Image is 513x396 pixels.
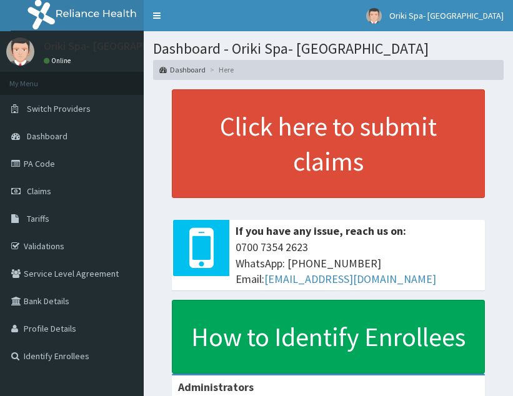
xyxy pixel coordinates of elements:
img: User Image [366,8,382,24]
h1: Dashboard - Oriki Spa- [GEOGRAPHIC_DATA] [153,41,504,57]
a: Click here to submit claims [172,89,485,198]
a: [EMAIL_ADDRESS][DOMAIN_NAME] [264,272,436,286]
span: Dashboard [27,131,67,142]
b: Administrators [178,380,254,394]
a: How to Identify Enrollees [172,300,485,374]
span: Claims [27,186,51,197]
b: If you have any issue, reach us on: [236,224,406,238]
span: Oriki Spa- [GEOGRAPHIC_DATA] [389,10,504,21]
a: Online [44,56,74,65]
a: Dashboard [159,64,206,75]
img: User Image [6,37,34,66]
li: Here [207,64,234,75]
span: Tariffs [27,213,49,224]
span: 0700 7354 2623 WhatsApp: [PHONE_NUMBER] Email: [236,239,479,287]
p: Oriki Spa- [GEOGRAPHIC_DATA] [44,41,196,52]
span: Switch Providers [27,103,91,114]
